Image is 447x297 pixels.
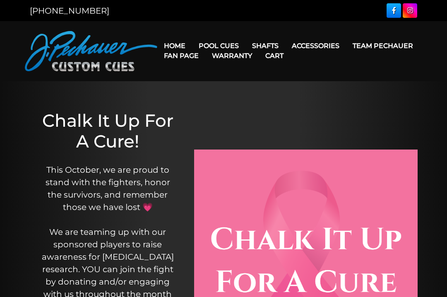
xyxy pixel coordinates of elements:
a: Home [157,35,192,56]
a: Cart [259,45,290,66]
a: Shafts [245,35,285,56]
a: Pool Cues [192,35,245,56]
a: [PHONE_NUMBER] [30,6,109,16]
a: Warranty [205,45,259,66]
h1: Chalk It Up For A Cure! [38,110,178,152]
img: Pechauer Custom Cues [25,31,157,71]
a: Team Pechauer [346,35,420,56]
a: Fan Page [157,45,205,66]
a: Accessories [285,35,346,56]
